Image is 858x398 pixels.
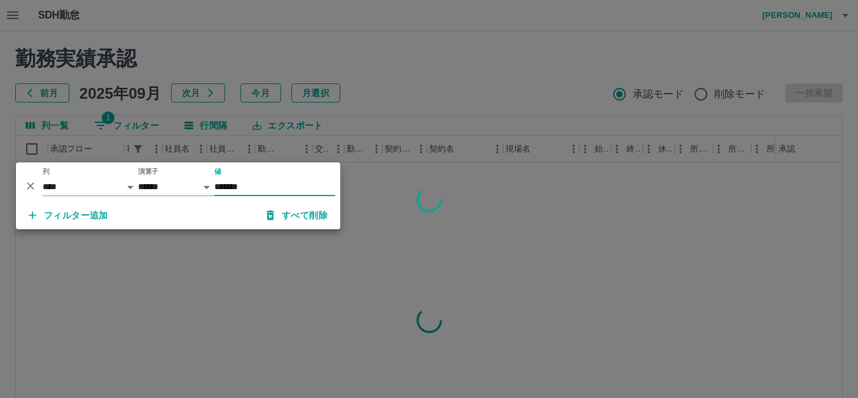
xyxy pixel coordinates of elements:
button: フィルター追加 [18,204,118,227]
button: すべて削除 [256,204,338,227]
label: 値 [214,167,221,176]
button: 削除 [21,176,40,195]
label: 演算子 [138,167,158,176]
label: 列 [43,167,50,176]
